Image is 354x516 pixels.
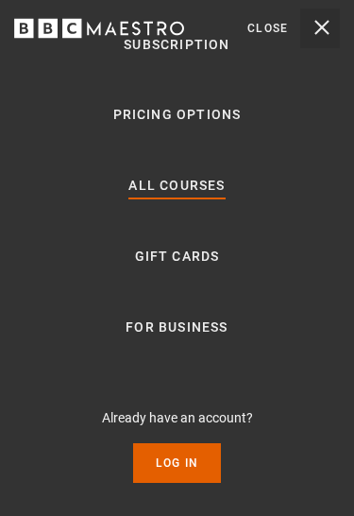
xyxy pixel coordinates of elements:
[14,14,184,43] svg: BBC Maestro
[113,104,242,127] a: Pricing Options
[126,317,228,339] a: For business
[133,443,221,483] a: Log In
[247,9,340,48] button: Toggle navigation
[135,246,220,268] a: Gift Cards
[102,408,253,428] p: Already have an account?
[124,34,229,57] a: Subscription
[128,175,225,198] a: All Courses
